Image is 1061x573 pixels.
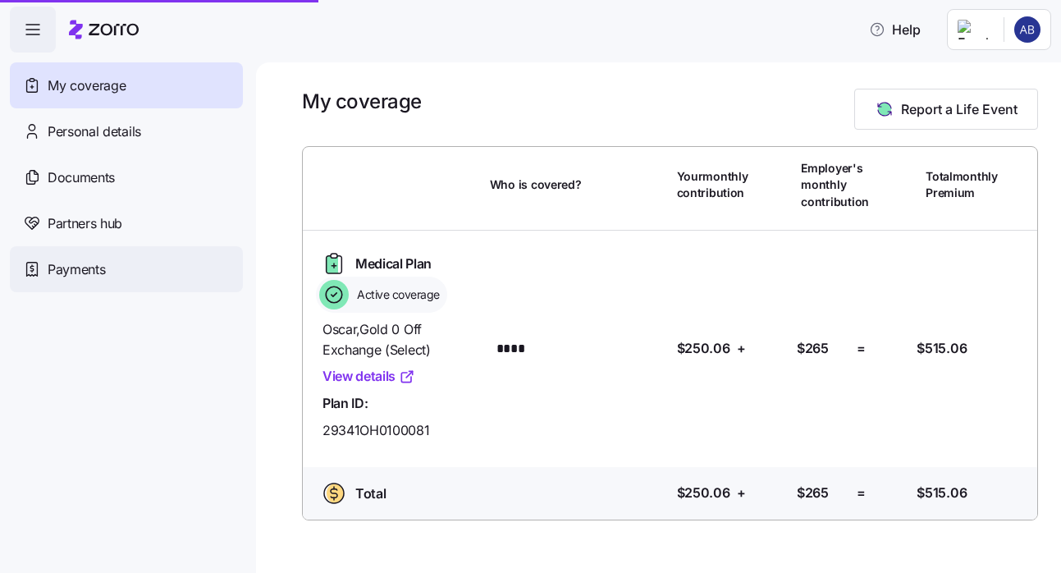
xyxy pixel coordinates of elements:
[48,259,105,280] span: Payments
[1014,16,1040,43] img: 4ea88503b392467ac832a7af8db086d9
[322,319,477,360] span: Oscar , Gold 0 Off Exchange (Select)
[797,338,829,359] span: $265
[857,338,866,359] span: =
[857,483,866,503] span: =
[797,483,829,503] span: $265
[355,254,432,274] span: Medical Plan
[677,168,748,202] span: Your monthly contribution
[302,89,422,114] h1: My coverage
[856,13,934,46] button: Help
[737,483,746,503] span: +
[926,168,998,202] span: Total monthly Premium
[322,366,415,387] a: View details
[355,484,386,504] span: Total
[854,89,1038,130] button: Report a Life Event
[10,200,243,246] a: Partners hub
[901,99,1018,119] span: Report a Life Event
[48,76,126,96] span: My coverage
[917,483,967,503] span: $515.06
[48,121,141,142] span: Personal details
[322,393,368,414] span: Plan ID:
[958,20,990,39] img: Employer logo
[917,338,967,359] span: $515.06
[48,213,122,234] span: Partners hub
[322,420,430,441] span: 29341OH0100081
[737,338,746,359] span: +
[352,286,440,303] span: Active coverage
[677,483,730,503] span: $250.06
[10,108,243,154] a: Personal details
[10,246,243,292] a: Payments
[48,167,115,188] span: Documents
[869,20,921,39] span: Help
[10,62,243,108] a: My coverage
[677,338,730,359] span: $250.06
[801,160,869,210] span: Employer's monthly contribution
[10,154,243,200] a: Documents
[490,176,582,193] span: Who is covered?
